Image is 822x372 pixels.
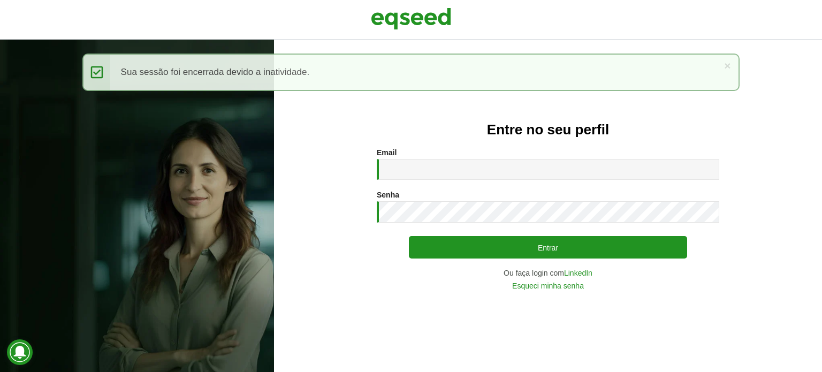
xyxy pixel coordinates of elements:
[409,236,687,259] button: Entrar
[377,191,399,199] label: Senha
[564,269,592,277] a: LinkedIn
[82,54,740,91] div: Sua sessão foi encerrada devido a inatividade.
[377,269,719,277] div: Ou faça login com
[512,282,584,290] a: Esqueci minha senha
[377,149,397,156] label: Email
[371,5,451,32] img: EqSeed Logo
[724,60,730,71] a: ×
[295,122,801,138] h2: Entre no seu perfil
